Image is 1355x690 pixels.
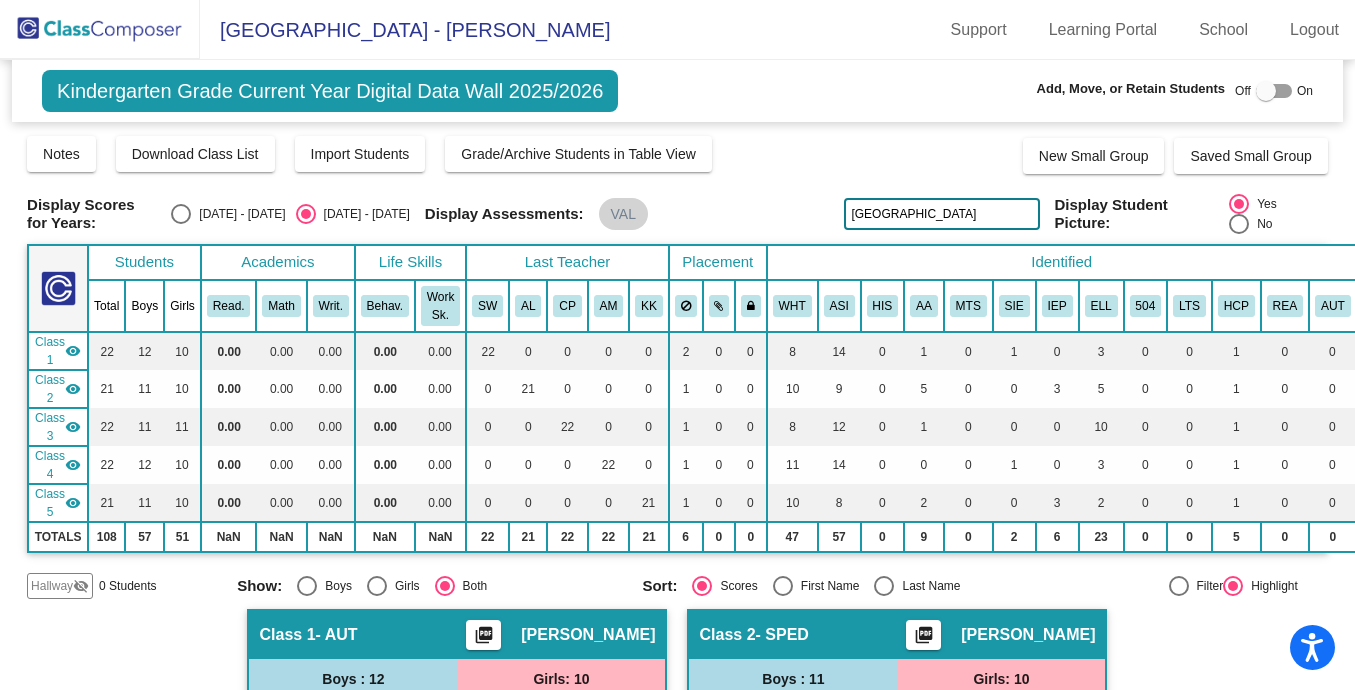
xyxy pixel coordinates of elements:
td: 0.00 [355,484,415,522]
button: Math [262,295,300,317]
td: 0 [703,484,736,522]
td: NaN [307,522,355,552]
span: Sort: [642,577,677,595]
span: Off [1235,82,1251,100]
td: 0 [509,332,547,370]
td: 3 [1036,484,1079,522]
button: AA [910,295,938,317]
td: 47 [767,522,818,552]
th: Health Care Plan [1212,280,1261,332]
td: 0 [1124,370,1168,408]
td: 11 [767,446,818,484]
td: 21 [88,370,125,408]
mat-icon: picture_as_pdf [472,625,496,653]
td: 1 [669,484,703,522]
div: Girls [387,577,420,595]
td: 1 [1212,446,1261,484]
td: 21 [509,522,547,552]
td: 8 [818,484,861,522]
mat-radio-group: Select an option [171,204,409,224]
td: 0 [703,332,736,370]
td: 0.00 [307,332,355,370]
td: 0 [703,408,736,446]
td: 0 [588,408,630,446]
td: 22 [466,522,509,552]
td: 0 [735,332,767,370]
mat-chip: VAL [599,198,648,230]
td: 0 [703,446,736,484]
td: 0 [861,370,905,408]
a: Logout [1274,14,1355,46]
td: 22 [88,408,125,446]
td: 0 [861,408,905,446]
td: 0.00 [415,484,466,522]
td: 2 [669,332,703,370]
td: 0.00 [256,484,306,522]
span: Kindergarten Grade Current Year Digital Data Wall 2025/2026 [42,70,618,112]
td: NaN [201,522,257,552]
td: 21 [509,370,547,408]
td: 1 [904,408,944,446]
td: 11 [125,408,164,446]
td: 0 [861,332,905,370]
td: 12 [125,446,164,484]
td: 11 [164,408,201,446]
th: Students [88,245,201,280]
td: 0 [1167,332,1212,370]
td: 0 [509,484,547,522]
td: 0 [1124,332,1168,370]
td: 0 [861,522,905,552]
td: 10 [164,332,201,370]
td: 10 [767,370,818,408]
span: - AUT [316,625,358,645]
span: [PERSON_NAME] [521,625,655,645]
span: 0 Students [99,577,156,595]
button: Work Sk. [421,286,460,326]
button: SW [472,295,503,317]
td: 0 [1167,522,1212,552]
div: No [1249,215,1272,233]
button: Behav. [361,295,409,317]
td: 0 [735,446,767,484]
td: 0 [944,446,993,484]
td: 0 [547,370,587,408]
mat-icon: visibility [65,381,81,397]
td: 0 [1124,446,1168,484]
td: Caitlin Palmisano - No Class Name [28,408,88,446]
td: 1 [993,332,1036,370]
td: 1 [669,446,703,484]
td: 10 [1079,408,1124,446]
span: Grade/Archive Students in Table View [461,146,696,162]
button: Print Students Details [466,620,501,650]
th: MTSS Module [944,280,993,332]
td: TOTALS [28,522,88,552]
td: 22 [466,332,509,370]
td: 22 [547,522,587,552]
td: 0.00 [355,332,415,370]
td: 0 [466,484,509,522]
td: 12 [818,408,861,446]
td: 0.00 [201,446,257,484]
td: 0 [1167,484,1212,522]
td: 0 [588,332,630,370]
th: Placement [669,245,767,280]
td: 0 [588,484,630,522]
td: 0 [703,522,736,552]
button: AUT [1315,295,1351,317]
td: 0 [1124,408,1168,446]
span: Display Assessments: [425,205,584,223]
td: 0 [509,446,547,484]
td: 51 [164,522,201,552]
span: [GEOGRAPHIC_DATA] - [PERSON_NAME] [200,14,610,46]
td: 0.00 [256,370,306,408]
td: 22 [588,522,630,552]
td: 0 [735,484,767,522]
td: 0.00 [355,408,415,446]
td: 10 [767,484,818,522]
th: Individualized Education Plan [1036,280,1079,332]
th: Reading Resource [1261,280,1309,332]
input: Search... [844,198,1039,230]
td: 0 [629,370,669,408]
button: AL [515,295,541,317]
button: HCP [1218,295,1255,317]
